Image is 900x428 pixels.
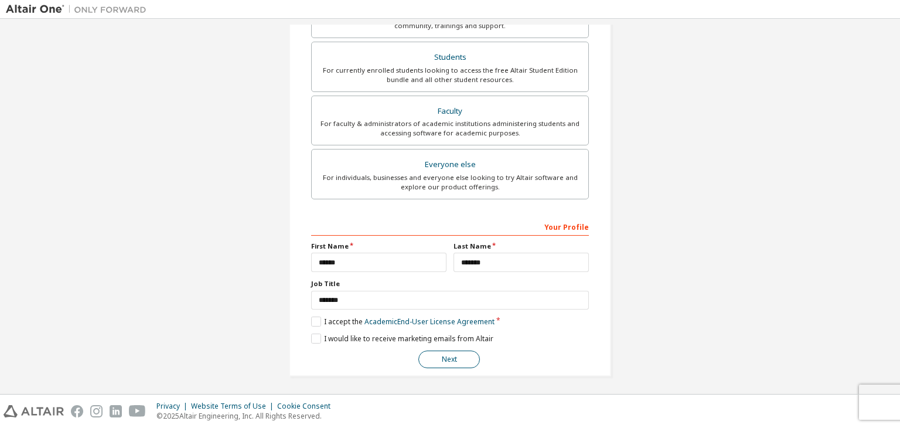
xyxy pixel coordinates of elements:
[319,49,581,66] div: Students
[454,242,589,251] label: Last Name
[129,405,146,417] img: youtube.svg
[156,402,191,411] div: Privacy
[319,173,581,192] div: For individuals, businesses and everyone else looking to try Altair software and explore our prod...
[319,119,581,138] div: For faculty & administrators of academic institutions administering students and accessing softwa...
[311,334,493,344] label: I would like to receive marketing emails from Altair
[319,103,581,120] div: Faculty
[364,317,495,327] a: Academic End-User License Agreement
[6,4,152,15] img: Altair One
[311,242,446,251] label: First Name
[319,66,581,84] div: For currently enrolled students looking to access the free Altair Student Edition bundle and all ...
[418,351,480,368] button: Next
[4,405,64,417] img: altair_logo.svg
[110,405,122,417] img: linkedin.svg
[277,402,337,411] div: Cookie Consent
[71,405,83,417] img: facebook.svg
[90,405,103,417] img: instagram.svg
[311,279,589,288] label: Job Title
[311,217,589,236] div: Your Profile
[319,157,581,173] div: Everyone else
[191,402,277,411] div: Website Terms of Use
[311,317,495,327] label: I accept the
[156,411,337,421] p: © 2025 Altair Engineering, Inc. All Rights Reserved.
